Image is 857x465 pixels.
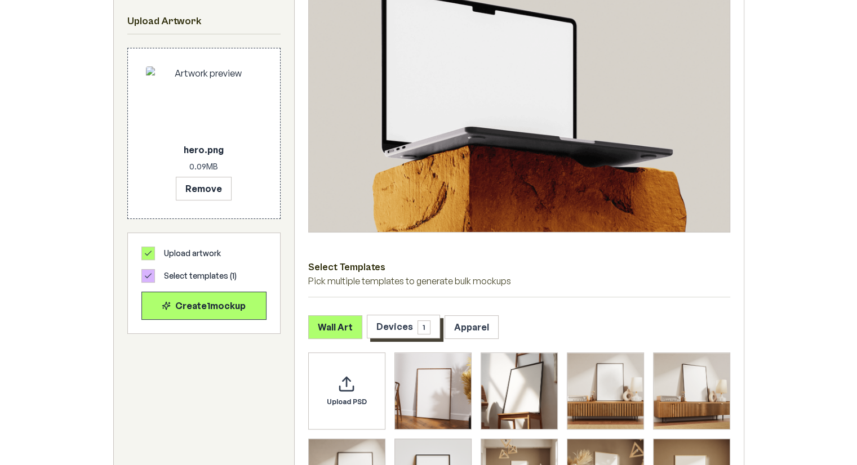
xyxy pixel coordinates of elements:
div: Select template Framed Poster 2 [481,352,558,430]
p: 0.09 MB [146,161,262,172]
div: Select template Framed Poster 3 [567,352,644,430]
div: Select template Framed Poster [394,352,472,430]
img: Framed Poster 3 [567,353,643,429]
button: Wall Art [308,315,362,339]
img: Framed Poster 4 [654,353,730,429]
h2: Upload Artwork [127,14,281,29]
button: Devices1 [367,315,440,338]
span: Upload artwork [164,248,221,259]
span: Select templates ( 1 ) [164,270,237,281]
h3: Select Templates [308,260,730,274]
img: Artwork preview [146,66,262,138]
button: Apparel [445,315,499,339]
p: hero.png [146,143,262,157]
span: 1 [418,320,430,334]
div: Create 1 mockup [151,299,257,312]
img: Framed Poster 2 [481,353,557,429]
p: Pick multiple templates to generate bulk mockups [308,274,730,288]
div: Select template Framed Poster 4 [653,352,730,430]
button: Create1mockup [141,292,267,320]
span: Upload PSD [327,397,367,406]
button: Remove [176,177,232,200]
img: Framed Poster [395,353,471,429]
div: Upload custom PSD template [308,352,385,430]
